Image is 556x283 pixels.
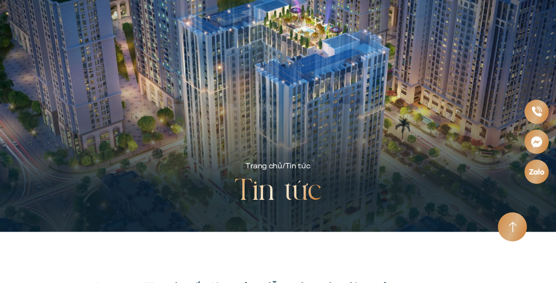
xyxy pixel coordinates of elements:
[246,161,310,172] div: /
[246,161,282,171] a: Trang chủ
[509,222,517,233] img: Arrow icon
[530,135,543,148] img: Messenger icon
[234,172,322,211] h2: Tin tức
[531,106,542,117] img: Phone icon
[528,168,545,175] img: Zalo icon
[285,161,310,171] span: Tin tức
